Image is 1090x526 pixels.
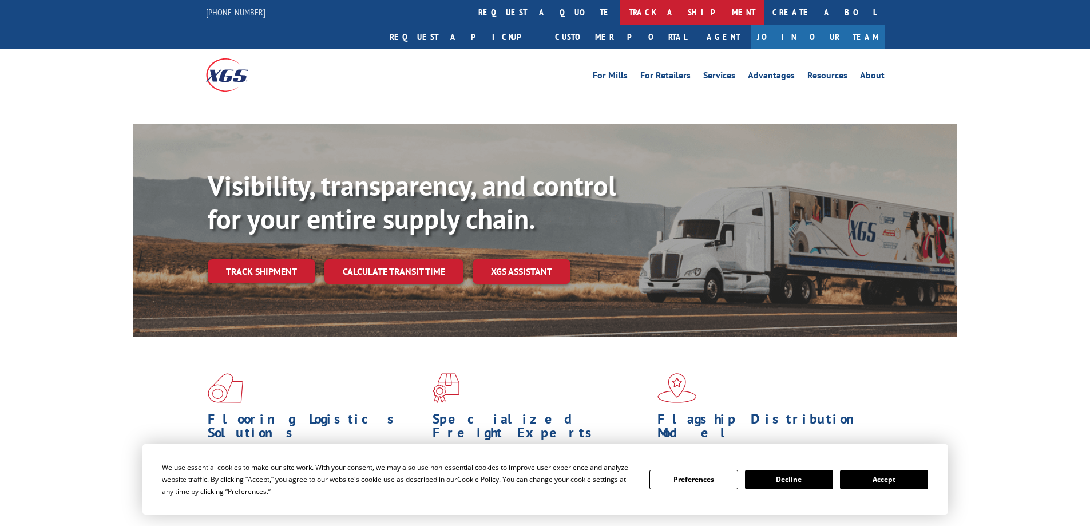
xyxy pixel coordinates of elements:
[381,25,546,49] a: Request a pickup
[840,470,928,489] button: Accept
[324,259,463,284] a: Calculate transit time
[433,412,649,445] h1: Specialized Freight Experts
[473,259,570,284] a: XGS ASSISTANT
[206,6,265,18] a: [PHONE_NUMBER]
[695,25,751,49] a: Agent
[649,470,738,489] button: Preferences
[748,71,795,84] a: Advantages
[433,373,459,403] img: xgs-icon-focused-on-flooring-red
[208,412,424,445] h1: Flooring Logistics Solutions
[807,71,847,84] a: Resources
[162,461,636,497] div: We use essential cookies to make our site work. With your consent, we may also use non-essential ...
[142,444,948,515] div: Cookie Consent Prompt
[228,487,267,496] span: Preferences
[208,373,243,403] img: xgs-icon-total-supply-chain-intelligence-red
[640,71,691,84] a: For Retailers
[745,470,833,489] button: Decline
[457,474,499,484] span: Cookie Policy
[860,71,885,84] a: About
[703,71,735,84] a: Services
[546,25,695,49] a: Customer Portal
[657,373,697,403] img: xgs-icon-flagship-distribution-model-red
[593,71,628,84] a: For Mills
[208,259,315,283] a: Track shipment
[657,412,874,445] h1: Flagship Distribution Model
[208,168,616,236] b: Visibility, transparency, and control for your entire supply chain.
[751,25,885,49] a: Join Our Team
